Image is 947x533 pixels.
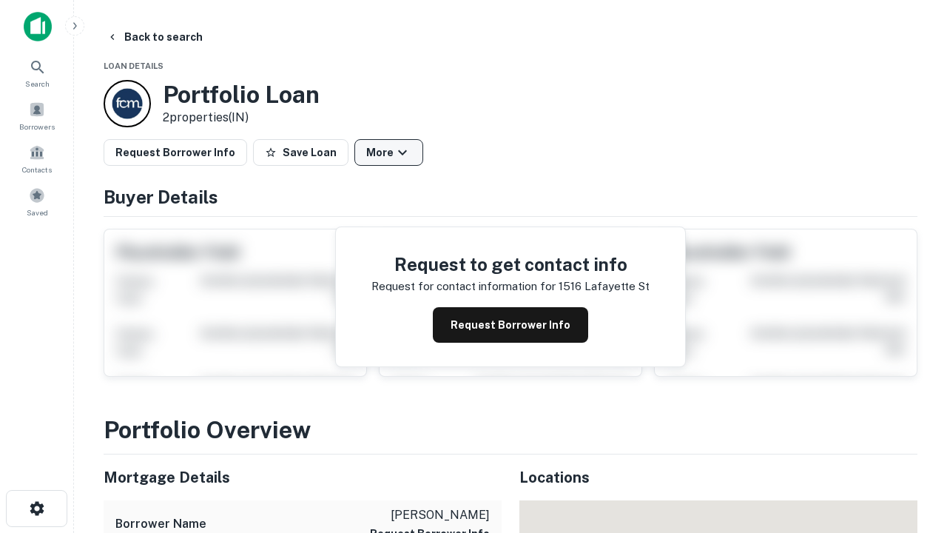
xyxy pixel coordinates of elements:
button: More [354,139,423,166]
span: Saved [27,207,48,218]
h6: Borrower Name [115,515,206,533]
iframe: Chat Widget [873,367,947,438]
button: Request Borrower Info [433,307,588,343]
span: Borrowers [19,121,55,133]
h5: Mortgage Details [104,466,502,489]
span: Loan Details [104,61,164,70]
button: Request Borrower Info [104,139,247,166]
button: Save Loan [253,139,348,166]
a: Borrowers [4,95,70,135]
h4: Buyer Details [104,184,917,210]
button: Back to search [101,24,209,50]
img: capitalize-icon.png [24,12,52,41]
a: Search [4,53,70,93]
h3: Portfolio Overview [104,412,917,448]
a: Contacts [4,138,70,178]
a: Saved [4,181,70,221]
p: Request for contact information for [371,278,556,295]
h4: Request to get contact info [371,251,650,278]
p: [PERSON_NAME] [370,506,490,524]
p: 1516 lafayette st [559,278,650,295]
span: Contacts [22,164,52,175]
span: Search [25,78,50,90]
h3: Portfolio Loan [163,81,320,109]
p: 2 properties (IN) [163,109,320,127]
h5: Locations [519,466,917,489]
